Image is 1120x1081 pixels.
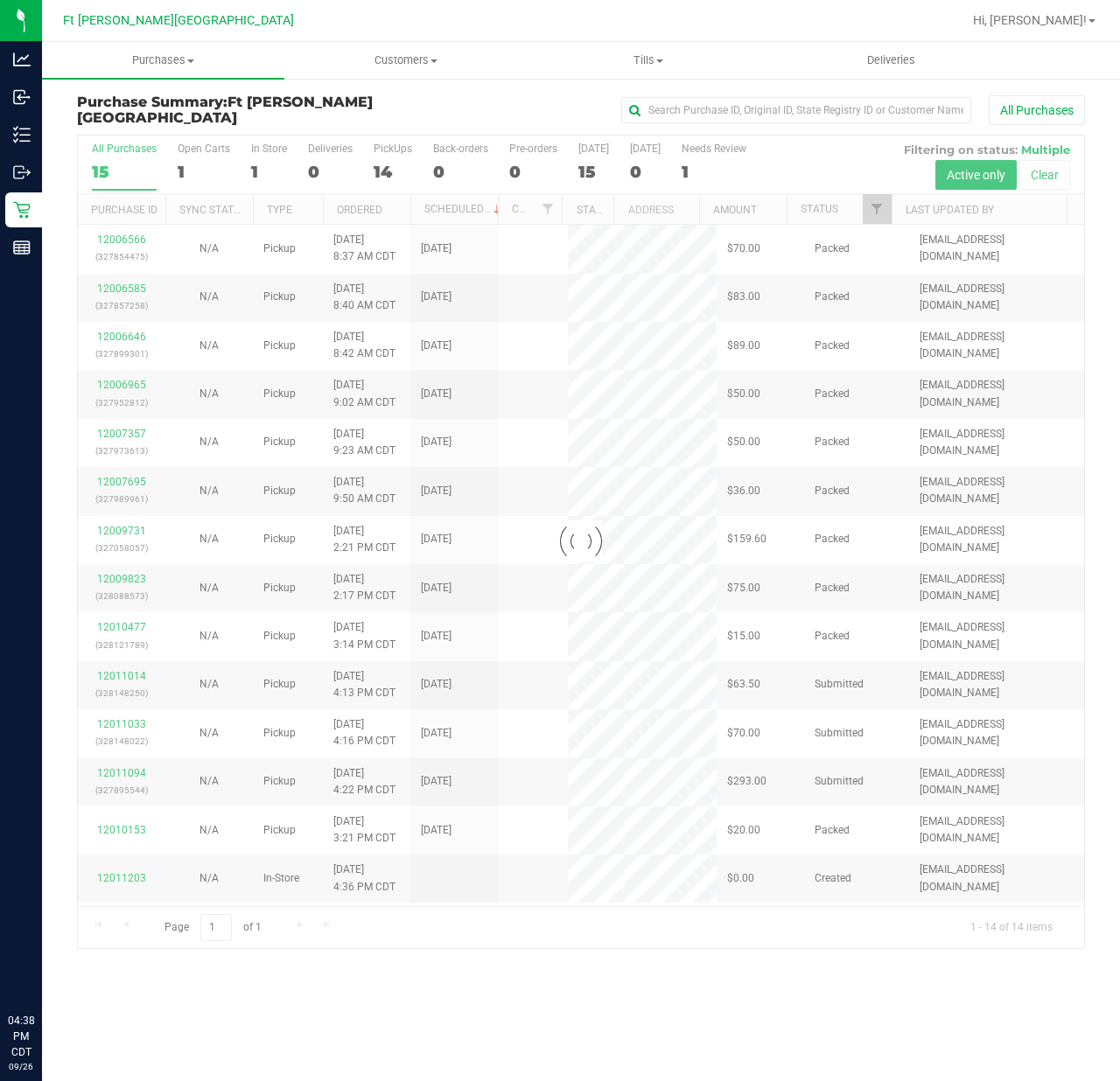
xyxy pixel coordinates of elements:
span: Tills [528,52,768,68]
span: Ft [PERSON_NAME][GEOGRAPHIC_DATA] [63,13,294,28]
inline-svg: Reports [13,239,31,256]
span: Hi, [PERSON_NAME]! [973,13,1087,27]
inline-svg: Outbound [13,164,31,181]
inline-svg: Inventory [13,126,31,143]
a: Purchases [42,42,284,79]
inline-svg: Retail [13,201,31,219]
input: Search Purchase ID, Original ID, State Registry ID or Customer Name... [621,97,971,123]
a: Tills [527,42,769,79]
iframe: Resource center [17,941,70,994]
span: Customers [285,52,526,68]
inline-svg: Inbound [13,88,31,106]
p: 09/26 [8,1060,34,1073]
span: Deliveries [843,52,939,68]
a: Deliveries [770,42,1012,79]
a: Customers [284,42,527,79]
h3: Purchase Summary: [77,94,413,125]
inline-svg: Analytics [13,51,31,68]
p: 04:38 PM CDT [8,1013,34,1060]
span: Ft [PERSON_NAME][GEOGRAPHIC_DATA] [77,94,373,126]
span: Purchases [42,52,284,68]
button: All Purchases [989,95,1085,125]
